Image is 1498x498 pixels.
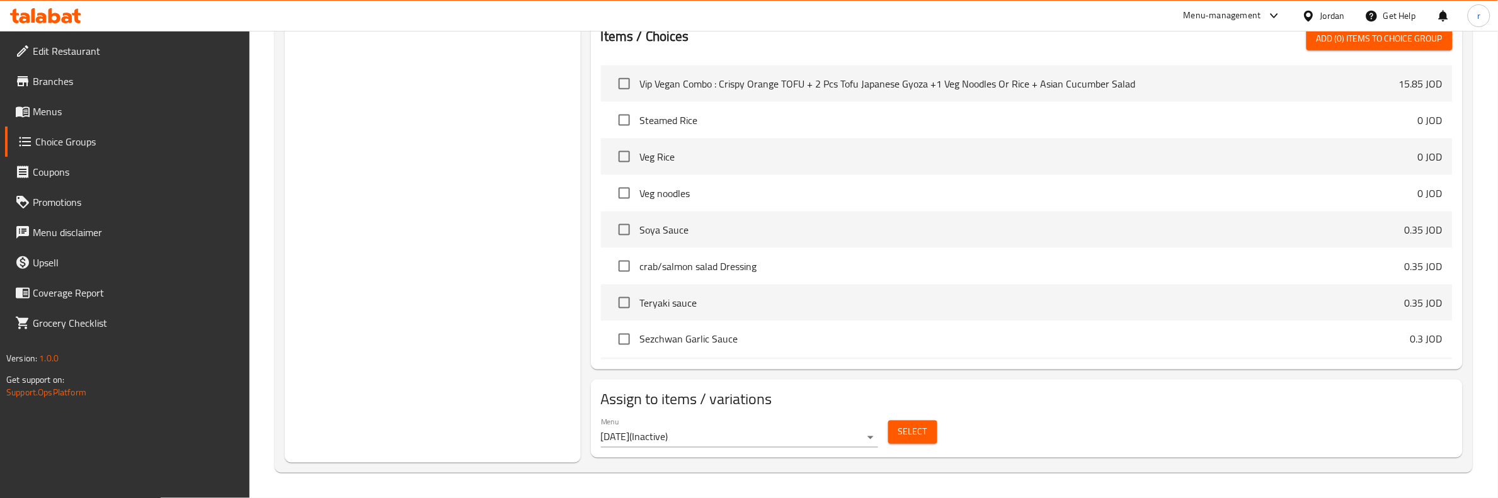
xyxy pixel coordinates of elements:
[6,384,86,400] a: Support.OpsPlatform
[640,295,1405,310] span: Teryaki sauce
[33,225,240,240] span: Menu disclaimer
[640,186,1418,201] span: Veg noodles
[898,424,927,440] span: Select
[640,149,1418,164] span: Veg Rice
[33,164,240,179] span: Coupons
[33,285,240,300] span: Coverage Report
[5,96,250,127] a: Menus
[888,421,937,444] button: Select
[640,76,1399,91] span: Vip Vegan Combo : Crispy Orange TOFU + 2 Pcs Tofu Japanese Gyoza +1 Veg Noodles Or Rice + Asian C...
[640,222,1405,237] span: Soya Sauce
[1418,186,1443,201] p: 0 JOD
[611,290,638,316] span: Select choice
[35,134,240,149] span: Choice Groups
[1405,295,1443,310] p: 0.35 JOD
[5,36,250,66] a: Edit Restaurant
[1405,259,1443,274] p: 0.35 JOD
[33,74,240,89] span: Branches
[5,247,250,278] a: Upsell
[39,350,59,366] span: 1.0.0
[5,278,250,308] a: Coverage Report
[1399,76,1443,91] p: 15.85 JOD
[6,350,37,366] span: Version:
[601,427,878,448] div: [DATE](Inactive)
[611,326,638,353] span: Select choice
[1418,149,1443,164] p: 0 JOD
[640,332,1410,347] span: Sezchwan Garlic Sauce
[5,308,250,338] a: Grocery Checklist
[1320,9,1345,23] div: Jordan
[1477,9,1480,23] span: r
[5,66,250,96] a: Branches
[611,71,638,97] span: Select choice
[1410,332,1443,347] p: 0.3 JOD
[640,259,1405,274] span: crab/salmon salad Dressing
[611,180,638,207] span: Select choice
[5,157,250,187] a: Coupons
[611,144,638,170] span: Select choice
[1184,8,1261,23] div: Menu-management
[611,253,638,280] span: Select choice
[611,217,638,243] span: Select choice
[5,217,250,247] a: Menu disclaimer
[33,255,240,270] span: Upsell
[601,27,689,46] h2: Items / Choices
[601,418,619,426] label: Menu
[640,113,1418,128] span: Steamed Rice
[33,43,240,59] span: Edit Restaurant
[1418,113,1443,128] p: 0 JOD
[601,390,1453,410] h2: Assign to items / variations
[1317,31,1443,47] span: Add (0) items to choice group
[1405,222,1443,237] p: 0.35 JOD
[6,371,64,388] span: Get support on:
[33,195,240,210] span: Promotions
[5,127,250,157] a: Choice Groups
[5,187,250,217] a: Promotions
[33,315,240,331] span: Grocery Checklist
[33,104,240,119] span: Menus
[1306,27,1453,50] button: Add (0) items to choice group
